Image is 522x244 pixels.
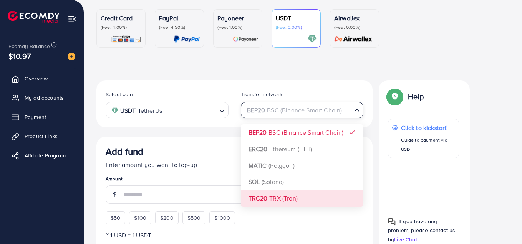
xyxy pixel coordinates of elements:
span: $100 [134,214,146,222]
strong: SOL [249,177,260,186]
input: Search for option [244,104,351,116]
p: Guide to payment via USDT [401,135,455,154]
span: TetherUs [138,105,162,116]
p: (Fee: 4.50%) [159,24,200,30]
img: card [308,35,317,43]
img: logo [8,11,60,23]
p: (Fee: 0.00%) [276,24,317,30]
a: Product Links [6,129,78,144]
h3: Add fund [106,146,143,157]
p: (Fee: 1.00%) [217,24,258,30]
span: $50 [111,214,120,222]
input: Search for option [164,104,216,116]
span: My ad accounts [25,94,64,102]
img: card [111,35,141,43]
span: If you have any problem, please contact us by [388,217,455,243]
legend: Amount [106,175,363,185]
a: Payment [6,109,78,125]
p: (Fee: 4.00%) [101,24,141,30]
label: Transfer network [241,90,283,98]
p: PayPal [159,13,200,23]
span: $200 [160,214,174,222]
p: Enter amount you want to top-up [106,160,363,169]
strong: MATIC [249,161,267,170]
img: image [68,53,75,60]
span: (Polygon) [268,161,294,170]
p: Click to kickstart! [401,123,455,132]
img: Popup guide [388,90,402,104]
div: Search for option [106,102,229,118]
a: Affiliate Program [6,148,78,163]
span: Ecomdy Balance [8,42,50,50]
span: Ethereum (ETH) [269,145,312,153]
p: Payoneer [217,13,258,23]
span: $10.97 [8,50,31,62]
span: BSC (Binance Smart Chain) [268,128,343,137]
span: Affiliate Program [25,152,66,159]
p: Help [408,92,424,101]
span: $1000 [214,214,230,222]
img: coin [111,107,118,114]
img: card [332,35,375,43]
strong: BEP20 [249,128,267,137]
iframe: Chat [489,209,516,238]
a: My ad accounts [6,90,78,105]
span: Payment [25,113,46,121]
span: Product Links [25,132,58,140]
span: (Solana) [262,177,284,186]
div: Search for option [241,102,364,118]
img: menu [68,15,76,23]
strong: USDT [120,105,136,116]
p: (Fee: 0.00%) [334,24,375,30]
p: ~ 1 USD = 1 USDT [106,231,363,240]
span: $500 [187,214,201,222]
p: Airwallex [334,13,375,23]
label: Select coin [106,90,133,98]
span: Live Chat [394,236,417,243]
img: Popup guide [388,218,396,226]
strong: ERC20 [249,145,268,153]
a: Overview [6,71,78,86]
span: Overview [25,75,48,82]
img: card [174,35,200,43]
p: Credit Card [101,13,141,23]
p: USDT [276,13,317,23]
span: TRX (Tron) [269,194,298,202]
strong: TRC20 [249,194,268,202]
img: card [233,35,258,43]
